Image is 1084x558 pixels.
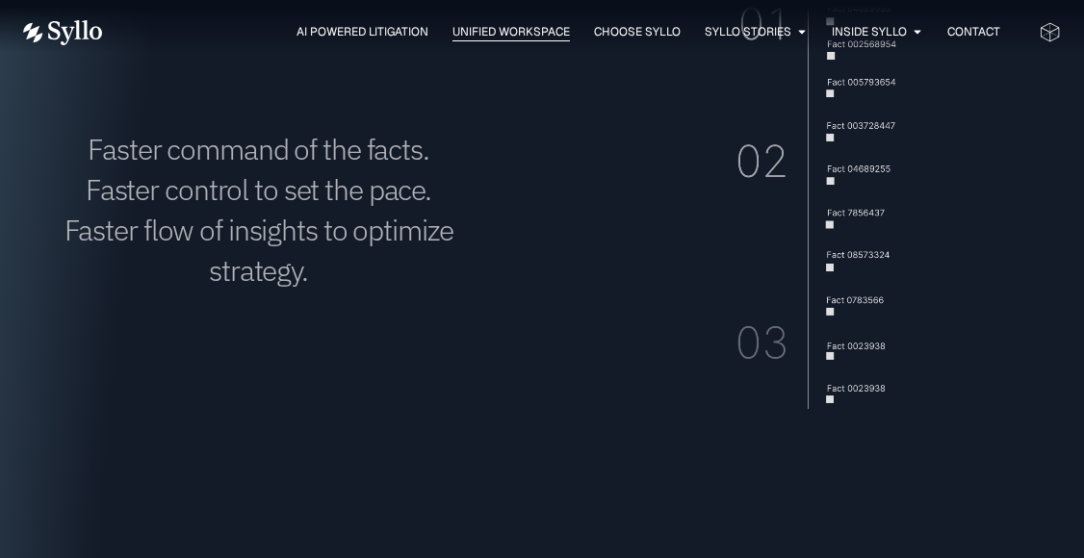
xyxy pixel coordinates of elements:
[141,23,1000,41] div: Menu Toggle
[705,23,791,40] a: Syllo Stories
[297,23,428,40] a: AI Powered Litigation
[452,23,570,40] a: Unified Workspace
[23,20,102,45] img: Vector
[594,23,681,40] a: Choose Syllo
[832,23,907,40] a: Inside Syllo
[141,23,1000,41] nav: Menu
[947,23,1000,40] a: Contact
[23,129,494,291] h1: Faster command of the facts. Faster control to set the pace. Faster flow of insights to optimize ...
